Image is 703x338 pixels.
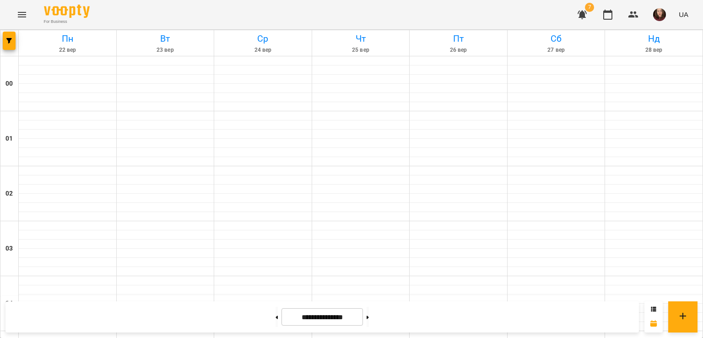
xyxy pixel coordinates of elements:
h6: 28 вер [606,46,701,55]
h6: 26 вер [411,46,506,55]
h6: 01 [5,134,13,144]
h6: 22 вер [20,46,115,55]
span: UA [679,10,688,19]
h6: 27 вер [509,46,604,55]
h6: 24 вер [216,46,310,55]
h6: Нд [606,32,701,46]
img: Voopty Logo [44,5,90,18]
h6: Пн [20,32,115,46]
img: aa40fcea7513419c5083fe0ff9889ed8.jpg [653,8,666,21]
h6: Сб [509,32,604,46]
button: UA [675,6,692,23]
h6: Вт [118,32,213,46]
h6: 23 вер [118,46,213,55]
h6: Ср [216,32,310,46]
h6: 25 вер [314,46,408,55]
h6: 03 [5,244,13,254]
span: 7 [585,3,594,12]
h6: 02 [5,189,13,199]
h6: Пт [411,32,506,46]
h6: Чт [314,32,408,46]
h6: 00 [5,79,13,89]
span: For Business [44,19,90,25]
button: Menu [11,4,33,26]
